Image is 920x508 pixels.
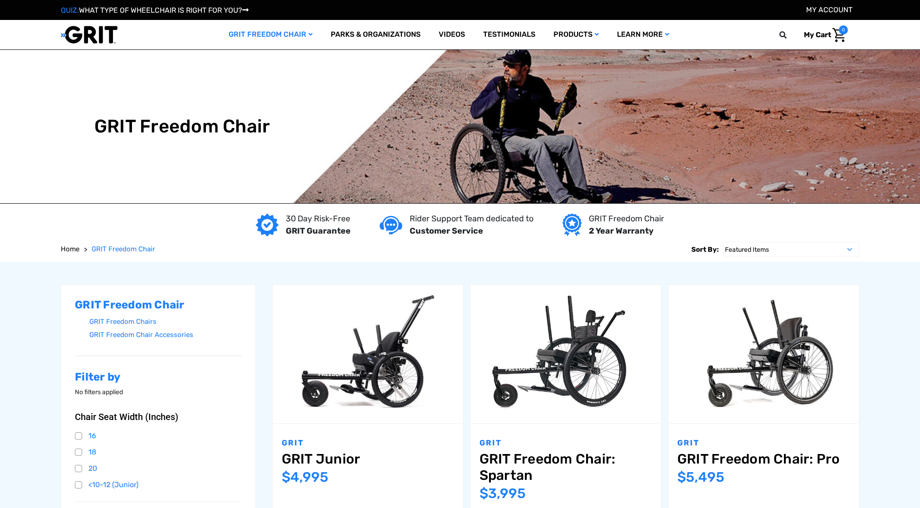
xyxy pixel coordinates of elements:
button: Chair Seat Width (Inches) [75,411,242,422]
span: $3,995 [480,485,526,502]
img: GRIT Freedom Chair Pro: the Pro model shown including contoured Invacare Matrx seatback, Spinergy... [668,290,859,417]
strong: Customer Service [410,226,483,236]
a: 16 [75,429,242,443]
a: GRIT Freedom Chair [220,20,322,49]
h2: GRIT Freedom Chair [75,298,242,312]
input: Search [783,25,797,44]
p: GRIT [480,437,652,449]
img: Customer service [380,216,402,234]
h2: Filter by [75,371,242,384]
a: 20 [75,462,242,475]
img: GRIT Junior: GRIT Freedom Chair all terrain wheelchair engineered specifically for kids [273,290,463,417]
span: 0 [839,25,848,34]
h1: GRIT Freedom Chair [94,116,270,137]
img: Year warranty [563,214,581,236]
img: Cart [832,28,846,42]
span: GRIT Freedom Chair [92,245,155,253]
a: GRIT Freedom Chair: Pro,$5,495.00 [677,451,850,467]
img: GRIT All-Terrain Wheelchair and Mobility Equipment [61,25,117,44]
a: Parks & Organizations [322,20,430,49]
img: GRIT Guarantee [256,214,279,236]
p: Rider Support Team dedicated to [410,213,533,225]
span: My Cart [804,30,831,39]
p: GRIT [282,437,454,449]
span: $5,495 [677,469,724,485]
img: GRIT Freedom Chair: Spartan [470,290,661,417]
span: $4,995 [282,469,328,485]
a: GRIT Freedom Chair [92,244,155,254]
p: No filters applied [75,387,242,397]
span: Chair Seat Width (Inches) [75,411,178,422]
span: Home [61,245,79,253]
a: GRIT Freedom Chair: Spartan,$3,995.00 [480,451,652,484]
a: Cart with 0 items [797,25,848,44]
a: GRIT Freedom Chair Accessories [89,328,242,342]
a: Home [61,244,79,254]
a: <10-12 (Junior) [75,478,242,492]
p: GRIT [677,437,850,449]
span: QUIZ: [61,6,79,15]
a: GRIT Junior,$4,995.00 [282,451,454,467]
a: GRIT Freedom Chair: Pro,$5,495.00 [668,285,859,423]
a: Videos [430,20,474,49]
a: QUIZ:WHAT TYPE OF WHEELCHAIR IS RIGHT FOR YOU? [61,6,249,15]
strong: GRIT Guarantee [286,226,351,236]
a: 18 [75,445,242,459]
p: 30 Day Risk-Free [286,213,351,225]
a: Products [544,20,608,49]
a: GRIT Freedom Chair: Spartan,$3,995.00 [470,285,661,423]
a: Learn More [608,20,678,49]
strong: 2 Year Warranty [589,226,654,236]
a: GRIT Junior,$4,995.00 [273,285,463,423]
a: GRIT Freedom Chairs [89,315,242,328]
label: Sort By: [691,242,719,257]
a: Testimonials [474,20,544,49]
p: GRIT Freedom Chair [589,213,664,225]
a: Account [806,5,852,14]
